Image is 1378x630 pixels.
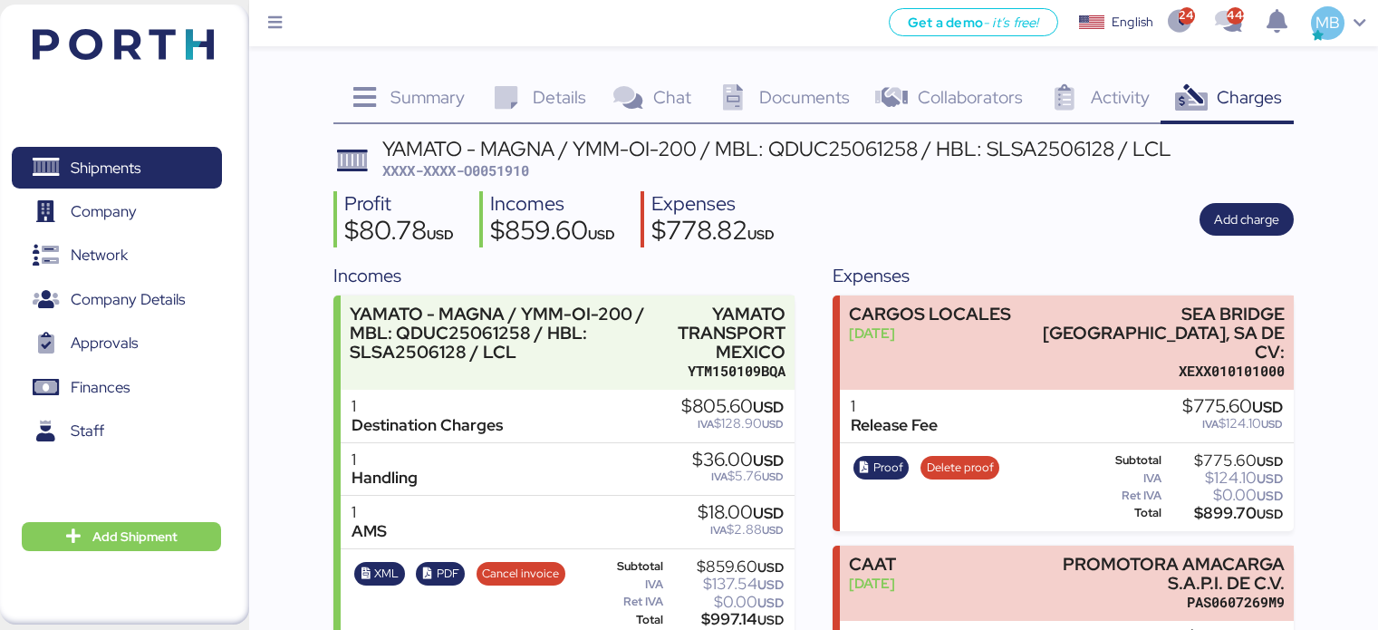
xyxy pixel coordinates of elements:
[22,522,221,551] button: Add Shipment
[671,305,785,362] div: YAMATO TRANSPORT MEXICO
[849,305,1011,324] div: CARGOS LOCALES
[853,456,910,480] button: Proof
[851,397,938,416] div: 1
[762,523,784,538] span: USD
[698,417,714,431] span: IVA
[12,235,222,276] a: Network
[757,612,784,628] span: USD
[671,362,785,381] div: YTM150109BQA
[71,418,104,444] span: Staff
[344,191,454,218] div: Profit
[698,503,784,523] div: $18.00
[344,218,454,248] div: $80.78
[1165,489,1283,502] div: $0.00
[588,614,664,626] div: Total
[1023,305,1285,362] div: SEA BRIDGE [GEOGRAPHIC_DATA], SA DE CV:
[416,562,465,586] button: PDF
[762,470,784,484] span: USD
[753,503,784,523] span: USD
[1023,362,1285,381] div: XEXX010101000
[1023,593,1285,612] div: PAS0607269M9
[692,470,784,483] div: $5.76
[352,522,387,541] div: AMS
[692,451,784,470] div: $36.00
[482,564,559,584] span: Cancel invoice
[873,458,903,478] span: Proof
[490,218,615,248] div: $859.60
[667,613,784,626] div: $997.14
[588,226,615,243] span: USD
[653,85,691,109] span: Chat
[1257,453,1283,470] span: USD
[698,523,784,537] div: $2.88
[920,456,999,480] button: Delete proof
[851,416,938,435] div: Release Fee
[667,596,784,609] div: $0.00
[651,218,775,248] div: $778.82
[71,286,185,313] span: Company Details
[1023,555,1285,593] div: PROMOTORA AMACARGA S.A.P.I. DE C.V.
[833,262,1293,289] div: Expenses
[12,191,222,233] a: Company
[12,279,222,321] a: Company Details
[533,85,586,109] span: Details
[1214,208,1279,230] span: Add charge
[681,417,784,431] div: $128.90
[753,451,784,470] span: USD
[757,577,784,593] span: USD
[1252,397,1283,417] span: USD
[1087,454,1162,467] div: Subtotal
[849,574,896,593] div: [DATE]
[260,8,291,39] button: Menu
[352,397,503,416] div: 1
[762,417,784,431] span: USD
[588,596,664,608] div: Ret IVA
[1257,488,1283,504] span: USD
[918,85,1023,109] span: Collaborators
[1182,417,1283,431] div: $124.10
[759,85,850,109] span: Documents
[490,191,615,218] div: Incomes
[374,564,399,584] span: XML
[651,191,775,218] div: Expenses
[12,147,222,189] a: Shipments
[1200,203,1294,236] button: Add charge
[849,555,896,574] div: CAAT
[1261,417,1283,431] span: USD
[1257,506,1283,522] span: USD
[390,85,465,109] span: Summary
[427,226,454,243] span: USD
[757,559,784,576] span: USD
[1091,85,1150,109] span: Activity
[12,323,222,364] a: Approvals
[71,199,137,225] span: Company
[1087,489,1162,502] div: Ret IVA
[71,155,140,181] span: Shipments
[667,560,784,574] div: $859.60
[1165,507,1283,520] div: $899.70
[710,523,727,538] span: IVA
[1165,471,1283,485] div: $124.10
[711,470,728,484] span: IVA
[12,411,222,452] a: Staff
[1202,417,1219,431] span: IVA
[588,578,664,591] div: IVA
[1087,472,1162,485] div: IVA
[352,416,503,435] div: Destination Charges
[1315,11,1340,34] span: MB
[71,330,138,356] span: Approvals
[382,161,529,179] span: XXXX-XXXX-O0051910
[747,226,775,243] span: USD
[350,305,662,362] div: YAMATO - MAGNA / YMM-OI-200 / MBL: QDUC25061258 / HBL: SLSA2506128 / LCL
[681,397,784,417] div: $805.60
[477,562,565,586] button: Cancel invoice
[71,242,128,268] span: Network
[1087,507,1162,519] div: Total
[1257,470,1283,487] span: USD
[352,503,387,522] div: 1
[1112,13,1153,32] div: English
[333,262,794,289] div: Incomes
[849,324,1011,343] div: [DATE]
[753,397,784,417] span: USD
[12,367,222,409] a: Finances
